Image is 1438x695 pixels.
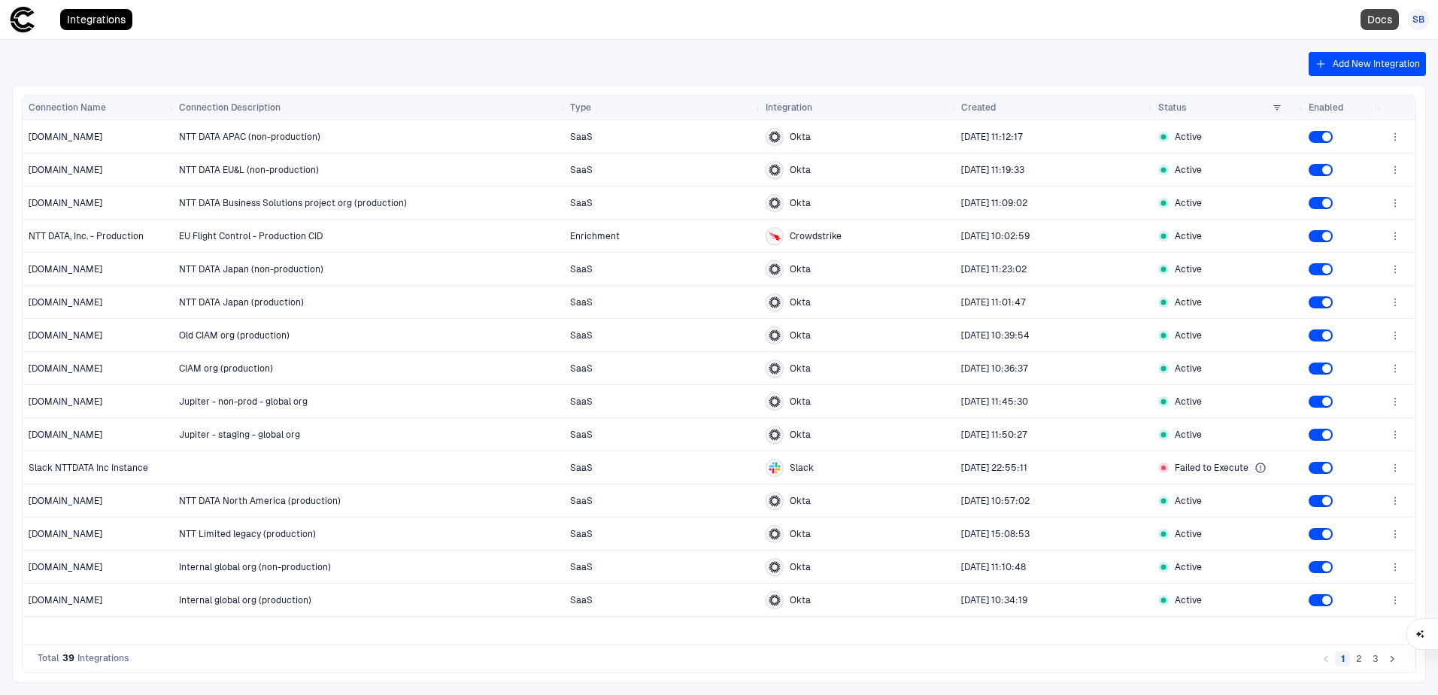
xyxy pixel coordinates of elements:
[179,429,300,440] span: Jupiter - staging - global org
[1175,462,1248,474] span: Failed to Execute
[769,263,781,275] div: Okta
[790,296,811,308] span: Okta
[769,197,781,209] div: Okta
[961,396,1028,407] span: [DATE] 11:45:30
[1175,528,1202,540] span: Active
[961,165,1024,175] span: [DATE] 11:19:33
[1408,9,1429,30] button: SB
[790,164,811,176] span: Okta
[1318,649,1400,667] nav: pagination navigation
[961,330,1030,341] span: [DATE] 10:39:54
[29,561,102,573] span: [DOMAIN_NAME]
[62,652,74,664] span: 39
[29,164,102,176] span: [DOMAIN_NAME]
[179,165,319,175] span: NTT DATA EU&L (non-production)
[1412,14,1424,26] span: SB
[570,496,593,506] span: SaaS
[570,396,593,407] span: SaaS
[29,263,102,275] span: [DOMAIN_NAME]
[570,363,593,374] span: SaaS
[790,429,811,441] span: Okta
[1352,651,1367,666] button: Go to page 2
[570,297,593,308] span: SaaS
[769,230,781,242] div: Crowdstrike
[570,264,593,275] span: SaaS
[1175,396,1202,408] span: Active
[1335,651,1350,666] button: page 1
[570,102,591,114] span: Type
[769,329,781,341] div: Okta
[77,652,129,664] span: Integrations
[961,231,1030,241] span: [DATE] 10:02:59
[29,594,102,606] span: [DOMAIN_NAME]
[790,197,811,209] span: Okta
[1175,329,1202,341] span: Active
[179,198,407,208] span: NTT DATA Business Solutions project org (production)
[1175,131,1202,143] span: Active
[570,429,593,440] span: SaaS
[179,363,273,374] span: CIAM org (production)
[179,496,341,506] span: NTT DATA North America (production)
[570,198,593,208] span: SaaS
[766,102,812,114] span: Integration
[29,230,144,242] span: NTT DATA, Inc. - Production
[179,396,308,407] span: Jupiter - non-prod - global org
[570,330,593,341] span: SaaS
[790,329,811,341] span: Okta
[961,102,996,114] span: Created
[790,594,811,606] span: Okta
[1175,296,1202,308] span: Active
[570,165,593,175] span: SaaS
[60,9,132,30] a: Integrations
[790,528,811,540] span: Okta
[961,297,1026,308] span: [DATE] 11:01:47
[179,264,323,275] span: NTT DATA Japan (non-production)
[179,102,281,114] span: Connection Description
[961,496,1030,506] span: [DATE] 10:57:02
[29,495,102,507] span: [DOMAIN_NAME]
[570,562,593,572] span: SaaS
[769,296,781,308] div: Okta
[1385,651,1400,666] button: Go to next page
[29,462,148,474] span: Slack NTTDATA Inc Instance
[38,652,59,664] span: Total
[790,396,811,408] span: Okta
[790,263,811,275] span: Okta
[1175,164,1202,176] span: Active
[769,363,781,375] div: Okta
[961,363,1028,374] span: [DATE] 10:36:37
[769,594,781,606] div: Okta
[1361,9,1399,30] a: Docs
[29,296,102,308] span: [DOMAIN_NAME]
[29,329,102,341] span: [DOMAIN_NAME]
[1175,263,1202,275] span: Active
[570,529,593,539] span: SaaS
[769,164,781,176] div: Okta
[961,595,1027,605] span: [DATE] 10:34:19
[790,363,811,375] span: Okta
[790,462,814,474] span: Slack
[1175,594,1202,606] span: Active
[1175,197,1202,209] span: Active
[29,197,102,209] span: [DOMAIN_NAME]
[961,198,1027,208] span: [DATE] 11:09:02
[961,132,1023,142] span: [DATE] 11:12:17
[961,429,1027,440] span: [DATE] 11:50:27
[769,462,781,474] div: Slack
[570,132,593,142] span: SaaS
[179,595,311,605] span: Internal global org (production)
[769,561,781,573] div: Okta
[769,429,781,441] div: Okta
[29,131,102,143] span: [DOMAIN_NAME]
[570,463,593,473] span: SaaS
[1368,651,1383,666] button: Go to page 3
[29,396,102,408] span: [DOMAIN_NAME]
[1175,363,1202,375] span: Active
[769,495,781,507] div: Okta
[1175,495,1202,507] span: Active
[29,102,106,114] span: Connection Name
[179,562,331,572] span: Internal global org (non-production)
[179,231,323,241] span: EU Flight Control - Production CID
[179,529,316,539] span: NTT Limited legacy (production)
[1158,102,1187,114] span: Status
